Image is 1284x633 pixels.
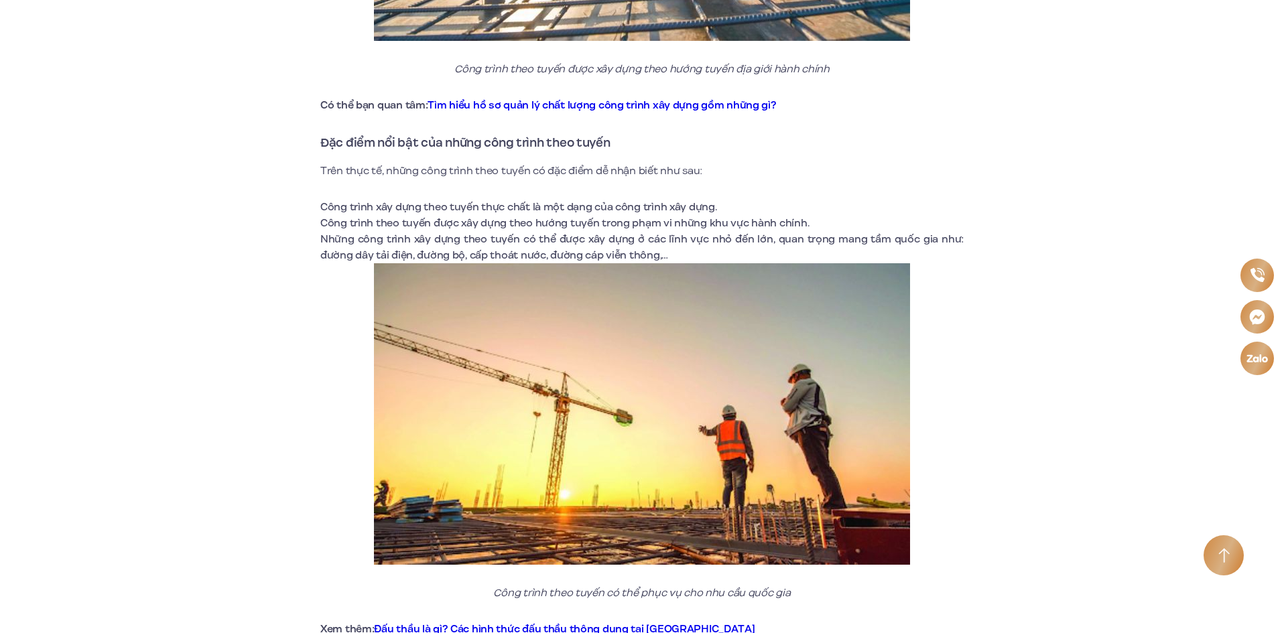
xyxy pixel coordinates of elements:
[1249,309,1265,325] img: Messenger icon
[493,585,790,600] em: Công trình theo tuyến có thể phục vụ cho nhu cầu quốc gia
[320,215,964,231] li: Công trình theo tuyến được xây dựng theo hướng tuyến trong phạm vi những khu vực hành chính.
[320,163,964,179] p: Trên thực tế, những công trình theo tuyến có đặc điểm dễ nhận biết như sau:
[1250,268,1264,282] img: Phone icon
[454,62,830,76] em: Công trình theo tuyến được xây dựng theo hướng tuyến địa giới hành chính
[320,199,964,215] li: Công trình xây dựng theo tuyến thực chất là một dạng của công trình xây dựng.
[428,98,776,113] a: Tìm hiểu hồ sơ quản lý chất lượng công trình xây dựng gồm những gì?
[320,98,777,113] strong: Có thể bạn quan tâm:
[1218,548,1230,563] img: Arrow icon
[374,263,910,565] img: Công trình theo tuyến có thể phục vụ cho nhu cầu quốc gia
[1246,354,1268,362] img: Zalo icon
[320,134,611,151] strong: Đặc điểm nổi bật của những công trình theo tuyến
[320,231,964,263] li: Những công trình xây dựng theo tuyến có thể được xây dựng ở các lĩnh vực nhỏ đến lớn, quan trọng ...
